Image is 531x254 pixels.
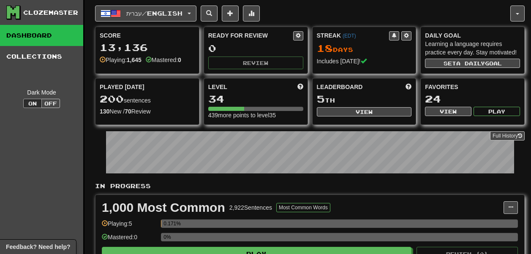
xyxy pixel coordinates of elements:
span: Played [DATE] [100,83,144,91]
button: Most Common Words [276,203,330,212]
div: New / Review [100,107,195,116]
button: More stats [243,5,260,22]
div: 13,136 [100,42,195,53]
p: In Progress [95,182,525,190]
button: Add sentence to collection [222,5,239,22]
button: On [23,99,42,108]
button: View [425,107,471,116]
div: Learning a language requires practice every day. Stay motivated! [425,40,520,57]
span: 18 [317,42,333,54]
div: Includes [DATE]! [317,57,412,65]
span: עברית / English [126,10,182,17]
div: Playing: 5 [102,219,157,233]
button: View [317,107,412,116]
a: (EDT) [343,33,356,39]
div: Mastered: [146,56,181,64]
div: Day s [317,43,412,54]
button: עברית/English [95,5,196,22]
span: Leaderboard [317,83,363,91]
button: Seta dailygoal [425,59,520,68]
div: Playing: [100,56,142,64]
span: 5 [317,93,325,105]
div: Favorites [425,83,520,91]
a: Full History [490,131,525,141]
strong: 0 [178,57,181,63]
div: Mastered: 0 [102,233,157,247]
span: Open feedback widget [6,243,70,251]
span: This week in points, UTC [406,83,411,91]
div: Daily Goal [425,31,520,40]
div: Clozemaster [23,8,78,17]
div: Streak [317,31,389,40]
strong: 130 [100,108,109,115]
div: 0 [208,43,303,54]
span: Level [208,83,227,91]
span: Score more points to level up [297,83,303,91]
strong: 70 [125,108,131,115]
div: 34 [208,94,303,104]
div: Score [100,31,195,40]
div: 1,000 Most Common [102,201,225,214]
span: a daily [456,60,485,66]
div: sentences [100,94,195,105]
div: 24 [425,94,520,104]
strong: 1,645 [127,57,142,63]
span: 200 [100,93,124,105]
button: Off [41,99,60,108]
div: Ready for Review [208,31,293,40]
div: 439 more points to level 35 [208,111,303,119]
button: Play [474,107,520,116]
div: 2,922 Sentences [229,203,272,212]
div: Dark Mode [6,88,77,97]
div: th [317,94,412,105]
button: Search sentences [201,5,218,22]
button: Review [208,57,303,69]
